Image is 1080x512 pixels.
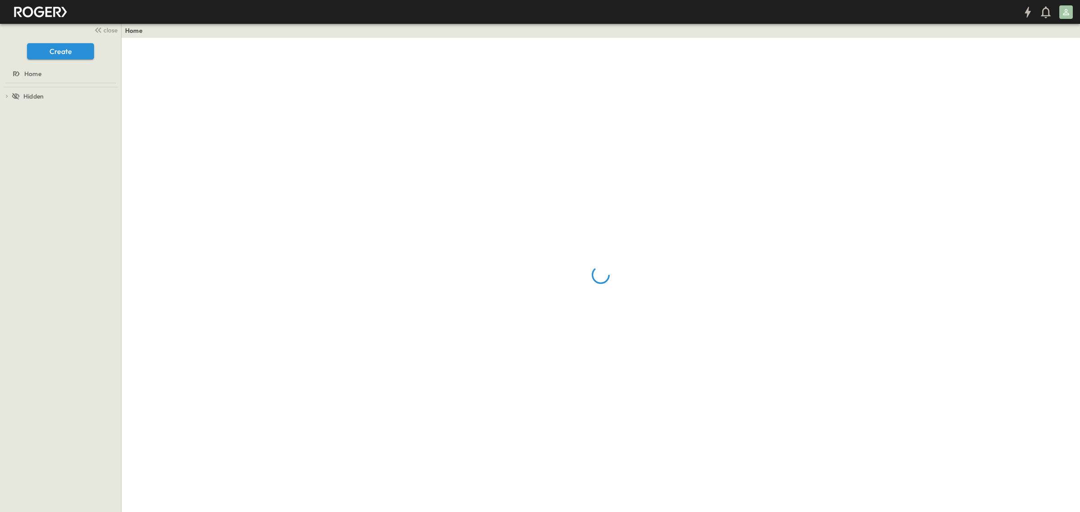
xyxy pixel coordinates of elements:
a: Home [2,67,117,80]
button: Create [27,43,94,59]
span: Home [24,69,41,78]
button: close [90,23,119,36]
nav: breadcrumbs [125,26,148,35]
span: Hidden [23,92,44,101]
span: close [103,26,117,35]
a: Home [125,26,143,35]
